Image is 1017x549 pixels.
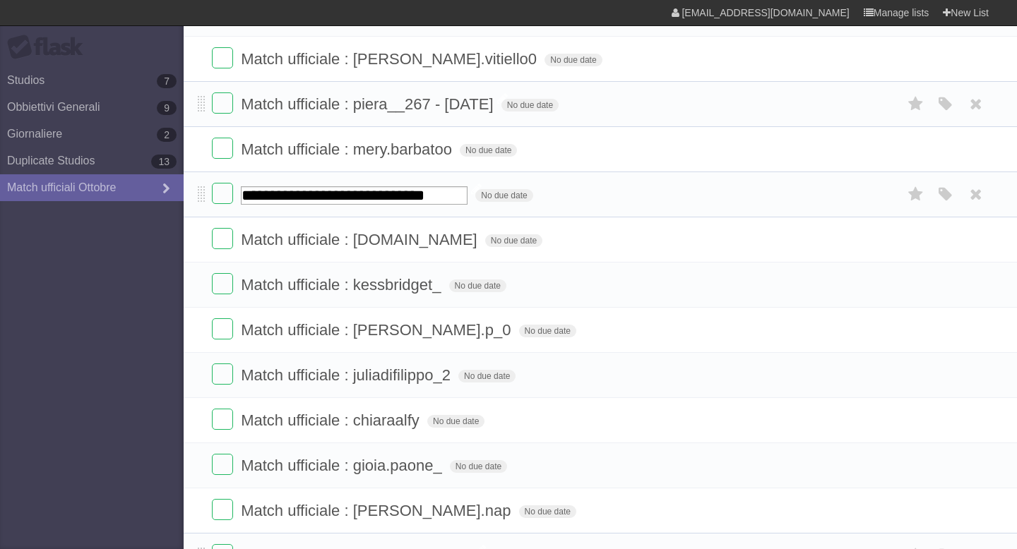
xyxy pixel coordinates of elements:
[241,140,456,158] span: Match ufficiale : mery.barbatoo
[241,411,423,429] span: Match ufficiale : chiaraalfy
[519,505,576,518] span: No due date
[241,502,514,519] span: Match ufficiale : [PERSON_NAME].nap
[501,99,559,111] span: No due date
[545,54,602,66] span: No due date
[485,234,542,247] span: No due date
[903,92,929,116] label: Star task
[241,366,454,384] span: Match ufficiale : juliadifilippo_2
[212,47,233,68] label: Done
[212,363,233,385] label: Done
[241,231,481,248] span: Match ufficiale : [DOMAIN_NAME]
[427,415,484,428] span: No due date
[241,321,514,339] span: Match ufficiale : [PERSON_NAME].p_0
[212,409,233,430] label: Done
[449,279,506,292] span: No due date
[212,183,233,204] label: Done
[7,35,92,60] div: Flask
[212,454,233,475] label: Done
[475,189,533,202] span: No due date
[212,499,233,520] label: Done
[212,138,233,159] label: Done
[241,95,496,113] span: Match ufficiale : piera__267 - [DATE]
[212,273,233,294] label: Done
[519,325,576,337] span: No due date
[157,74,177,88] b: 7
[903,183,929,206] label: Star task
[460,144,517,157] span: No due date
[450,460,507,473] span: No due date
[212,92,233,114] label: Done
[241,457,446,474] span: Match ufficiale : gioia.paone_
[157,128,177,142] b: 2
[241,276,444,294] span: Match ufficiale : kessbridget_
[212,228,233,249] label: Done
[212,318,233,339] label: Done
[151,155,177,169] b: 13
[458,370,516,382] span: No due date
[241,50,540,68] span: Match ufficiale : [PERSON_NAME].vitiello0
[157,101,177,115] b: 9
